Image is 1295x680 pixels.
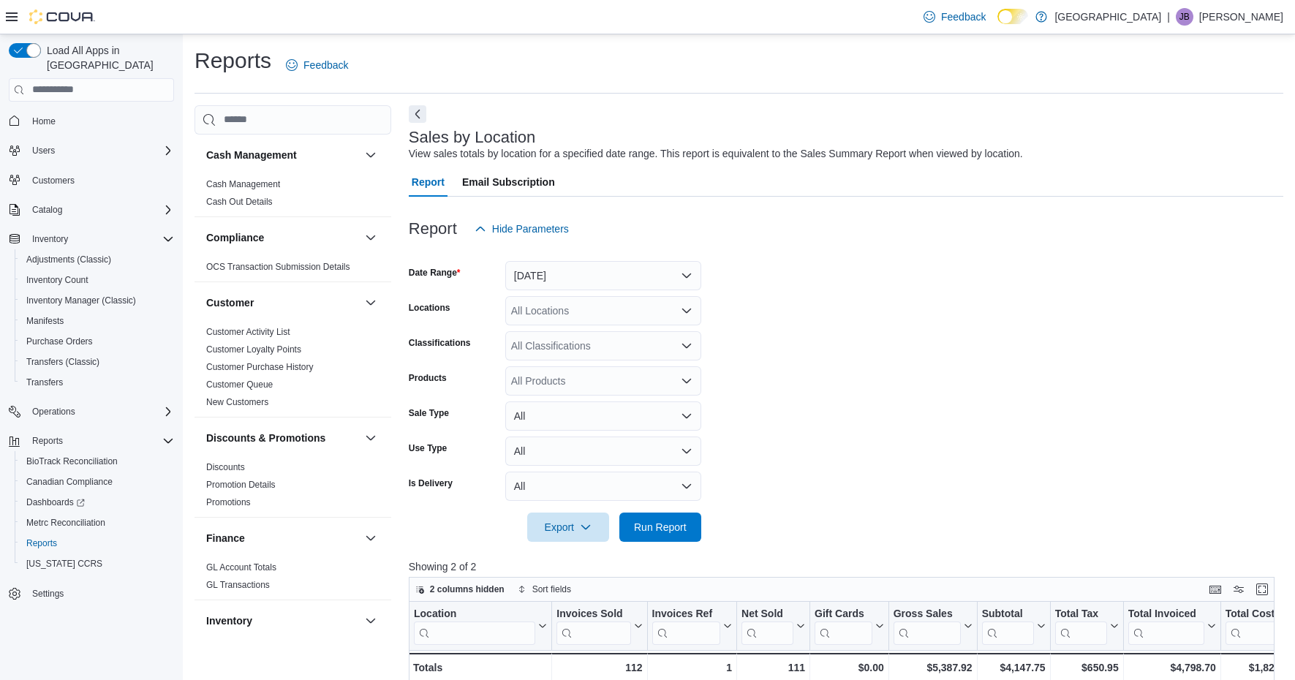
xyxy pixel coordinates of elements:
[280,50,354,80] a: Feedback
[26,537,57,549] span: Reports
[20,514,111,532] a: Metrc Reconciliation
[20,353,174,371] span: Transfers (Classic)
[26,142,61,159] button: Users
[1179,8,1190,26] span: JB
[26,274,88,286] span: Inventory Count
[1230,581,1247,598] button: Display options
[15,249,180,270] button: Adjustments (Classic)
[918,2,992,31] a: Feedback
[20,292,174,309] span: Inventory Manager (Classic)
[15,513,180,533] button: Metrc Reconciliation
[894,659,973,676] div: $5,387.92
[26,558,102,570] span: [US_STATE] CCRS
[206,397,268,407] a: New Customers
[206,462,245,472] a: Discounts
[409,302,450,314] label: Locations
[3,140,180,161] button: Users
[556,659,642,676] div: 112
[505,401,701,431] button: All
[3,200,180,220] button: Catalog
[409,581,510,598] button: 2 columns hidden
[15,492,180,513] a: Dashboards
[409,105,426,123] button: Next
[1226,607,1283,621] div: Total Cost
[15,331,180,352] button: Purchase Orders
[206,148,359,162] button: Cash Management
[1054,607,1118,644] button: Total Tax
[981,659,1045,676] div: $4,147.75
[741,607,805,644] button: Net Sold
[26,585,69,602] a: Settings
[997,9,1028,24] input: Dark Mode
[20,534,63,552] a: Reports
[1167,8,1170,26] p: |
[634,520,687,534] span: Run Report
[206,197,273,207] a: Cash Out Details
[409,129,536,146] h3: Sales by Location
[303,58,348,72] span: Feedback
[26,432,69,450] button: Reports
[362,612,380,630] button: Inventory
[1199,8,1283,26] p: [PERSON_NAME]
[1128,659,1215,676] div: $4,798.70
[26,496,85,508] span: Dashboards
[981,607,1045,644] button: Subtotal
[409,407,449,419] label: Sale Type
[741,607,793,621] div: Net Sold
[556,607,630,621] div: Invoices Sold
[362,429,380,447] button: Discounts & Promotions
[505,437,701,466] button: All
[492,222,569,236] span: Hide Parameters
[20,333,99,350] a: Purchase Orders
[29,10,95,24] img: Cova
[3,401,180,422] button: Operations
[652,607,731,644] button: Invoices Ref
[414,607,535,621] div: Location
[681,375,692,387] button: Open list of options
[815,607,872,644] div: Gift Card Sales
[3,229,180,249] button: Inventory
[26,517,105,529] span: Metrc Reconciliation
[32,204,62,216] span: Catalog
[505,261,701,290] button: [DATE]
[20,312,69,330] a: Manifests
[206,230,359,245] button: Compliance
[527,513,609,542] button: Export
[409,267,461,279] label: Date Range
[206,497,251,507] a: Promotions
[206,344,301,355] a: Customer Loyalty Points
[206,531,359,545] button: Finance
[195,46,271,75] h1: Reports
[1128,607,1215,644] button: Total Invoiced
[20,251,174,268] span: Adjustments (Classic)
[815,607,884,644] button: Gift Cards
[15,533,180,554] button: Reports
[469,214,575,243] button: Hide Parameters
[741,607,793,644] div: Net Sold
[414,607,535,644] div: Location
[32,175,75,186] span: Customers
[206,531,245,545] h3: Finance
[26,254,111,265] span: Adjustments (Classic)
[26,113,61,130] a: Home
[206,480,276,490] a: Promotion Details
[409,372,447,384] label: Products
[195,323,391,417] div: Customer
[206,379,273,390] a: Customer Queue
[26,403,174,420] span: Operations
[15,554,180,574] button: [US_STATE] CCRS
[32,233,68,245] span: Inventory
[26,112,174,130] span: Home
[15,372,180,393] button: Transfers
[1207,581,1224,598] button: Keyboard shortcuts
[26,295,136,306] span: Inventory Manager (Classic)
[26,171,174,189] span: Customers
[430,583,505,595] span: 2 columns hidden
[1226,607,1294,644] button: Total Cost
[9,105,174,643] nav: Complex example
[20,473,174,491] span: Canadian Compliance
[206,148,297,162] h3: Cash Management
[20,514,174,532] span: Metrc Reconciliation
[20,494,174,511] span: Dashboards
[505,472,701,501] button: All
